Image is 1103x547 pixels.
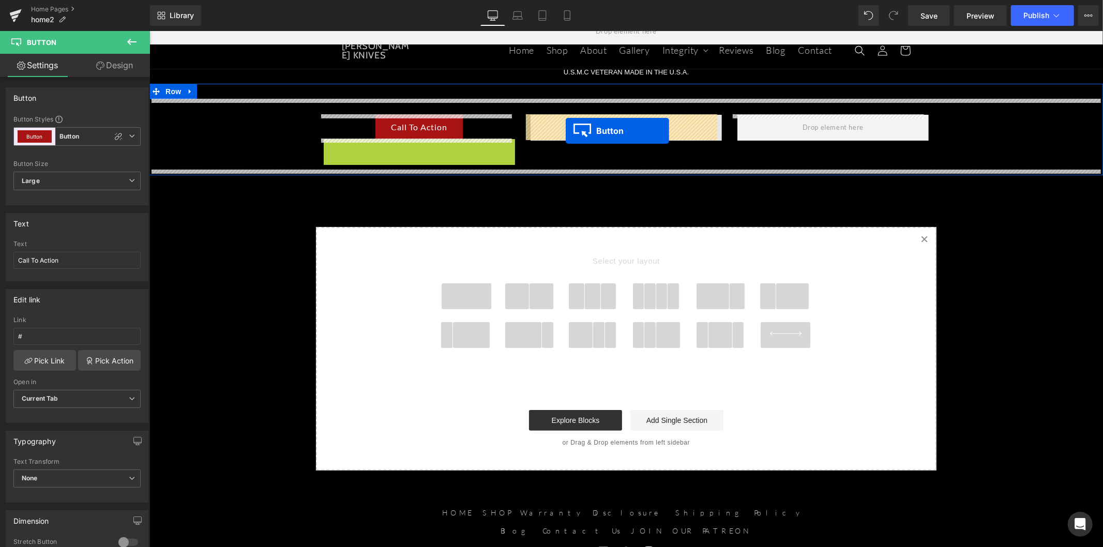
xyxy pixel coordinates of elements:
div: Text [13,214,29,228]
div: Edit link [13,290,41,304]
div: Dimension [13,511,49,525]
a: Explore Blocks [380,379,473,400]
div: Button Styles [13,115,141,123]
span: home2 [31,16,54,24]
a: HOME [293,475,323,491]
a: Warranty [371,473,434,491]
a: Pick Action [78,350,141,371]
b: None [22,474,38,482]
a: Tablet [530,5,555,26]
span: Save [920,10,938,21]
a: Laptop [505,5,530,26]
a: Shipping Policy [526,473,653,491]
a: New Library [150,5,201,26]
div: Text Transform [13,458,141,465]
a: Mobile [555,5,580,26]
a: JOIN OUR PATREON [482,491,603,509]
span: Row [13,53,34,68]
div: Button [13,88,36,102]
a: Call To Action [226,84,313,108]
span: Select your layout [285,212,668,252]
span: U.S.M.C VETERAN MADE IN THE U.S.A. [414,37,539,45]
a: SHOP [333,473,361,491]
p: or Drag & Drop elements from left sidebar [183,408,770,415]
a: Expand / Collapse [34,53,48,68]
div: Link [13,316,141,324]
span: Button [27,38,56,47]
span: Preview [966,10,994,21]
div: Open in [13,378,141,386]
a: Disclosure [443,473,517,491]
button: Redo [883,5,904,26]
span: Publish [1023,11,1049,20]
b: Large [22,177,40,186]
button: More [1078,5,1099,26]
a: Blog [351,491,383,509]
b: Current Tab [22,394,58,402]
a: Pick Link [13,350,76,371]
a: Preview [954,5,1007,26]
div: Open Intercom Messenger [1068,512,1093,537]
a: Design [77,54,152,77]
a: Contact Us [393,491,472,509]
div: Button Size [13,160,141,168]
span: Library [170,11,194,20]
div: Text [13,240,141,248]
button: Publish [1011,5,1074,26]
b: Button [59,132,79,141]
a: Home Pages [31,5,150,13]
div: Typography [13,431,56,446]
input: https://your-shop.myshopify.com [13,328,141,345]
a: Add Single Section [481,379,574,400]
a: Desktop [480,5,505,26]
button: Button [18,130,52,143]
button: Undo [858,5,879,26]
